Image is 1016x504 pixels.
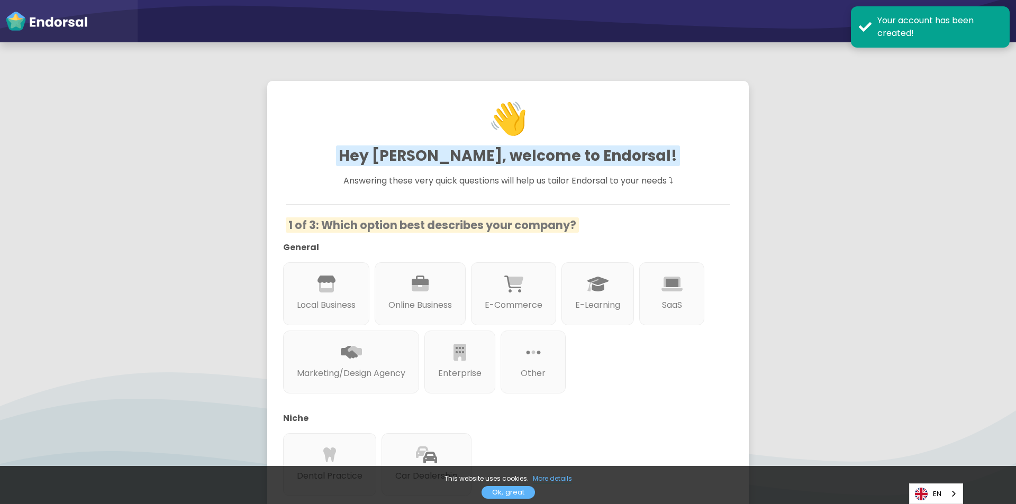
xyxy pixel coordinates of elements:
[297,367,405,380] p: Marketing/Design Agency
[286,217,579,233] span: 1 of 3: Which option best describes your company?
[288,43,728,194] h1: 👋
[575,299,620,311] p: E-Learning
[909,483,963,504] aside: Language selected: English
[388,299,452,311] p: Online Business
[909,483,963,504] div: Language
[343,175,673,187] span: Answering these very quick questions will help us tailor Endorsal to your needs ⤵︎
[438,367,482,380] p: Enterprise
[485,299,542,311] p: E-Commerce
[877,14,1002,40] div: Your account has been created!
[283,241,717,254] p: General
[444,474,529,483] span: This website uses cookies.
[482,486,535,499] a: Ok, great
[283,412,717,425] p: Niche
[297,299,356,311] p: Local Business
[5,11,88,32] img: endorsal-logo-white@2x.png
[653,299,691,311] p: SaaS
[533,474,572,484] a: More details
[336,145,680,166] span: Hey [PERSON_NAME], welcome to Endorsal!
[514,367,552,380] p: Other
[910,484,963,503] a: EN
